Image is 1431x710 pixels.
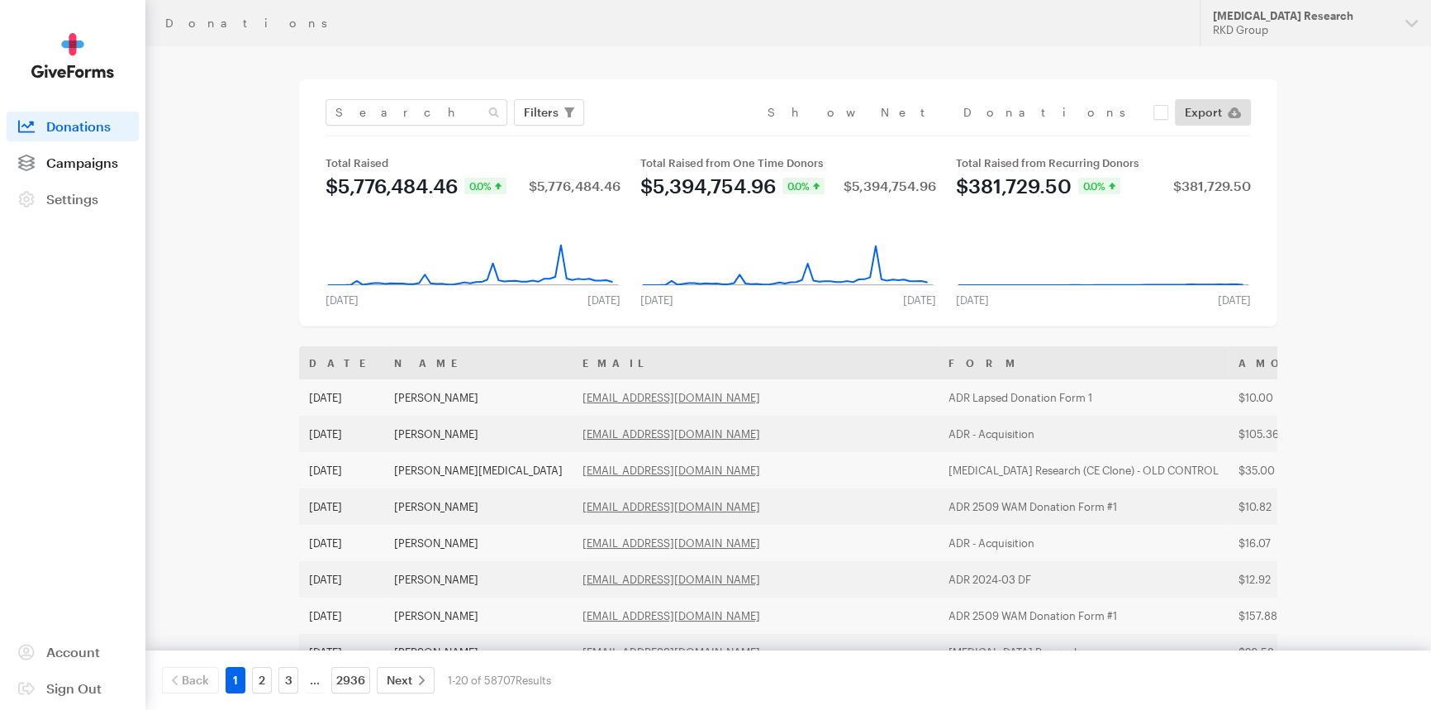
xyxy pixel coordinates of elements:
[516,674,551,687] span: Results
[1208,293,1261,307] div: [DATE]
[448,667,551,693] div: 1-20 of 58707
[582,500,760,513] a: [EMAIL_ADDRESS][DOMAIN_NAME]
[939,634,1229,670] td: [MEDICAL_DATA] Research
[578,293,630,307] div: [DATE]
[464,178,506,194] div: 0.0%
[946,293,999,307] div: [DATE]
[384,346,573,379] th: Name
[299,416,384,452] td: [DATE]
[326,99,507,126] input: Search Name & Email
[939,346,1229,379] th: Form
[252,667,272,693] a: 2
[524,102,559,122] span: Filters
[46,680,102,696] span: Sign Out
[46,191,98,207] span: Settings
[46,155,118,170] span: Campaigns
[1175,99,1251,126] a: Export
[384,379,573,416] td: [PERSON_NAME]
[384,488,573,525] td: [PERSON_NAME]
[7,184,139,214] a: Settings
[384,598,573,634] td: [PERSON_NAME]
[1213,9,1392,23] div: [MEDICAL_DATA] Research
[1229,634,1362,670] td: $26.58
[939,598,1229,634] td: ADR 2509 WAM Donation Form #1
[582,536,760,550] a: [EMAIL_ADDRESS][DOMAIN_NAME]
[630,293,683,307] div: [DATE]
[316,293,368,307] div: [DATE]
[278,667,298,693] a: 3
[939,525,1229,561] td: ADR - Acquisition
[844,179,936,193] div: $5,394,754.96
[7,674,139,703] a: Sign Out
[7,112,139,141] a: Donations
[46,118,111,134] span: Donations
[7,637,139,667] a: Account
[1229,525,1362,561] td: $16.07
[1173,179,1251,193] div: $381,729.50
[31,33,114,79] img: GiveForms
[299,598,384,634] td: [DATE]
[893,293,946,307] div: [DATE]
[299,488,384,525] td: [DATE]
[1185,102,1222,122] span: Export
[956,156,1251,169] div: Total Raised from Recurring Donors
[384,634,573,670] td: [PERSON_NAME]
[1229,452,1362,488] td: $35.00
[640,156,935,169] div: Total Raised from One Time Donors
[384,525,573,561] td: [PERSON_NAME]
[939,416,1229,452] td: ADR - Acquisition
[299,379,384,416] td: [DATE]
[46,644,100,660] span: Account
[1229,561,1362,598] td: $12.92
[299,346,384,379] th: Date
[573,346,939,379] th: Email
[1229,379,1362,416] td: $10.00
[582,646,760,659] a: [EMAIL_ADDRESS][DOMAIN_NAME]
[582,609,760,622] a: [EMAIL_ADDRESS][DOMAIN_NAME]
[326,176,458,196] div: $5,776,484.46
[7,148,139,178] a: Campaigns
[299,634,384,670] td: [DATE]
[1078,178,1120,194] div: 0.0%
[939,452,1229,488] td: [MEDICAL_DATA] Research (CE Clone) - OLD CONTROL
[939,561,1229,598] td: ADR 2024-03 DF
[331,667,370,693] a: 2936
[384,452,573,488] td: [PERSON_NAME][MEDICAL_DATA]
[1213,23,1392,37] div: RKD Group
[384,561,573,598] td: [PERSON_NAME]
[326,156,620,169] div: Total Raised
[1229,416,1362,452] td: $105.36
[1229,488,1362,525] td: $10.82
[582,427,760,441] a: [EMAIL_ADDRESS][DOMAIN_NAME]
[582,464,760,477] a: [EMAIL_ADDRESS][DOMAIN_NAME]
[299,561,384,598] td: [DATE]
[582,391,760,404] a: [EMAIL_ADDRESS][DOMAIN_NAME]
[782,178,825,194] div: 0.0%
[514,99,584,126] button: Filters
[377,667,435,693] a: Next
[640,176,776,196] div: $5,394,754.96
[939,379,1229,416] td: ADR Lapsed Donation Form 1
[384,416,573,452] td: [PERSON_NAME]
[387,670,412,690] span: Next
[939,488,1229,525] td: ADR 2509 WAM Donation Form #1
[1229,346,1362,379] th: Amount
[299,525,384,561] td: [DATE]
[1229,598,1362,634] td: $157.88
[956,176,1072,196] div: $381,729.50
[582,573,760,586] a: [EMAIL_ADDRESS][DOMAIN_NAME]
[299,452,384,488] td: [DATE]
[529,179,620,193] div: $5,776,484.46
